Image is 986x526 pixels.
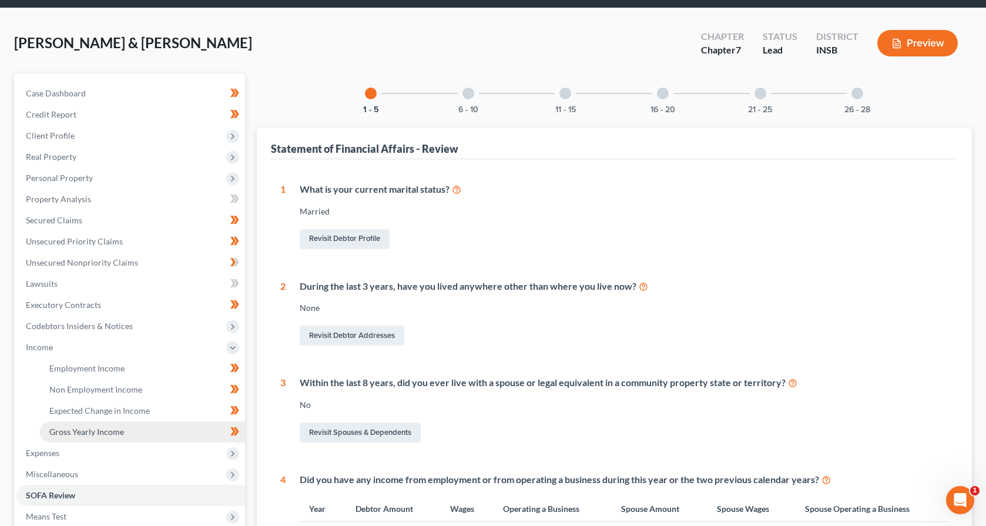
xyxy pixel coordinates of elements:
[300,399,949,411] div: No
[748,106,772,114] button: 21 - 25
[300,376,949,390] div: Within the last 8 years, did you ever live with a spouse or legal equivalent in a community prope...
[16,231,245,252] a: Unsecured Priority Claims
[14,34,252,51] span: [PERSON_NAME] & [PERSON_NAME]
[26,109,76,119] span: Credit Report
[300,423,421,443] a: Revisit Spouses & Dependents
[300,229,390,249] a: Revisit Debtor Profile
[49,363,125,373] span: Employment Income
[280,183,286,252] div: 1
[49,384,142,394] span: Non Employment Income
[26,321,133,331] span: Codebtors Insiders & Notices
[26,152,76,162] span: Real Property
[877,30,958,56] button: Preview
[707,496,796,521] th: Spouse Wages
[300,206,949,217] div: Married
[26,173,93,183] span: Personal Property
[796,496,948,521] th: Spouse Operating a Business
[26,279,58,289] span: Lawsuits
[26,342,53,352] span: Income
[555,106,576,114] button: 11 - 15
[16,189,245,210] a: Property Analysis
[763,30,797,43] div: Status
[441,496,494,521] th: Wages
[300,302,949,314] div: None
[271,142,458,156] div: Statement of Financial Affairs - Review
[16,83,245,104] a: Case Dashboard
[16,252,245,273] a: Unsecured Nonpriority Claims
[26,130,75,140] span: Client Profile
[280,376,286,445] div: 3
[16,210,245,231] a: Secured Claims
[701,30,744,43] div: Chapter
[300,326,404,346] a: Revisit Debtor Addresses
[40,421,245,443] a: Gross Yearly Income
[816,30,858,43] div: District
[363,106,379,114] button: 1 - 5
[26,448,59,458] span: Expenses
[612,496,707,521] th: Spouse Amount
[494,496,612,521] th: Operating a Business
[280,280,286,349] div: 2
[16,104,245,125] a: Credit Report
[26,490,75,500] span: SOFA Review
[844,106,870,114] button: 26 - 28
[40,358,245,379] a: Employment Income
[736,44,741,55] span: 7
[458,106,478,114] button: 6 - 10
[16,485,245,506] a: SOFA Review
[26,236,123,246] span: Unsecured Priority Claims
[300,473,949,487] div: Did you have any income from employment or from operating a business during this year or the two ...
[946,486,974,514] iframe: Intercom live chat
[26,300,101,310] span: Executory Contracts
[26,469,78,479] span: Miscellaneous
[701,43,744,57] div: Chapter
[26,511,66,521] span: Means Test
[346,496,441,521] th: Debtor Amount
[300,280,949,293] div: During the last 3 years, have you lived anywhere other than where you live now?
[16,273,245,294] a: Lawsuits
[26,257,138,267] span: Unsecured Nonpriority Claims
[26,215,82,225] span: Secured Claims
[40,379,245,400] a: Non Employment Income
[300,496,346,521] th: Year
[49,406,150,416] span: Expected Change in Income
[26,88,86,98] span: Case Dashboard
[763,43,797,57] div: Lead
[816,43,858,57] div: INSB
[300,183,949,196] div: What is your current marital status?
[26,194,91,204] span: Property Analysis
[650,106,675,114] button: 16 - 20
[49,427,124,437] span: Gross Yearly Income
[970,486,980,495] span: 1
[16,294,245,316] a: Executory Contracts
[40,400,245,421] a: Expected Change in Income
